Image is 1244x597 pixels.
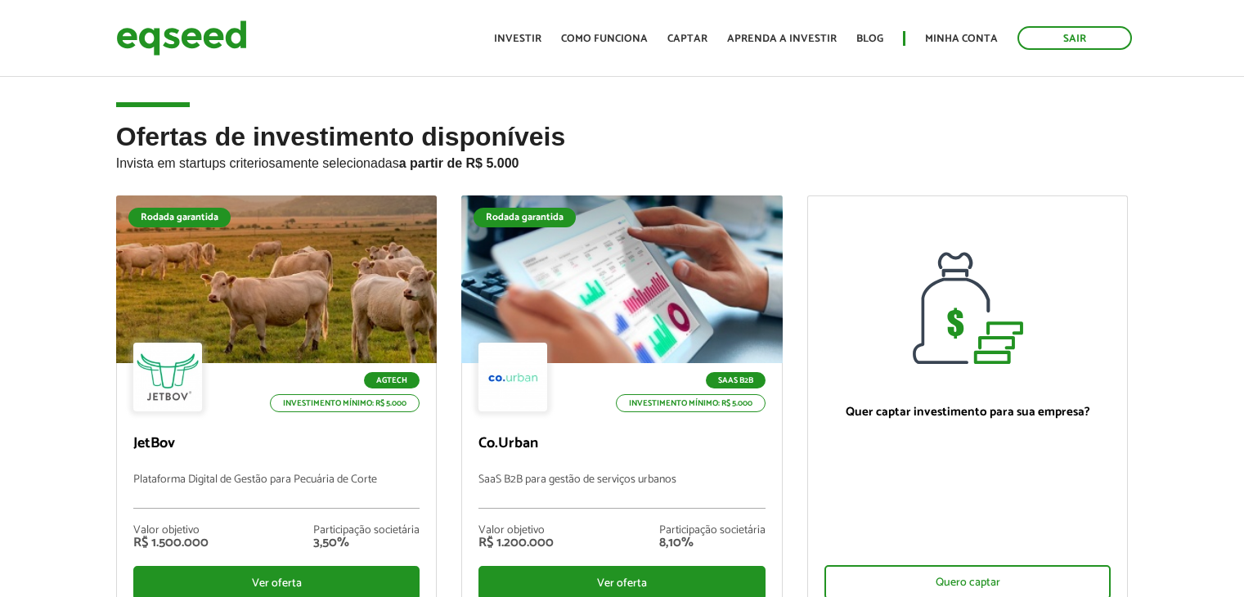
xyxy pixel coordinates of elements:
[478,474,766,509] p: SaaS B2B para gestão de serviços urbanos
[856,34,883,44] a: Blog
[474,208,576,227] div: Rodada garantida
[667,34,707,44] a: Captar
[133,525,209,536] div: Valor objetivo
[133,536,209,550] div: R$ 1.500.000
[561,34,648,44] a: Como funciona
[313,525,420,536] div: Participação societária
[616,394,766,412] p: Investimento mínimo: R$ 5.000
[399,156,519,170] strong: a partir de R$ 5.000
[133,435,420,453] p: JetBov
[133,474,420,509] p: Plataforma Digital de Gestão para Pecuária de Corte
[478,525,554,536] div: Valor objetivo
[478,435,766,453] p: Co.Urban
[313,536,420,550] div: 3,50%
[727,34,837,44] a: Aprenda a investir
[478,536,554,550] div: R$ 1.200.000
[494,34,541,44] a: Investir
[116,16,247,60] img: EqSeed
[116,123,1129,195] h2: Ofertas de investimento disponíveis
[128,208,231,227] div: Rodada garantida
[116,151,1129,171] p: Invista em startups criteriosamente selecionadas
[1017,26,1132,50] a: Sair
[659,525,766,536] div: Participação societária
[270,394,420,412] p: Investimento mínimo: R$ 5.000
[706,372,766,388] p: SaaS B2B
[925,34,998,44] a: Minha conta
[659,536,766,550] div: 8,10%
[824,405,1112,420] p: Quer captar investimento para sua empresa?
[364,372,420,388] p: Agtech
